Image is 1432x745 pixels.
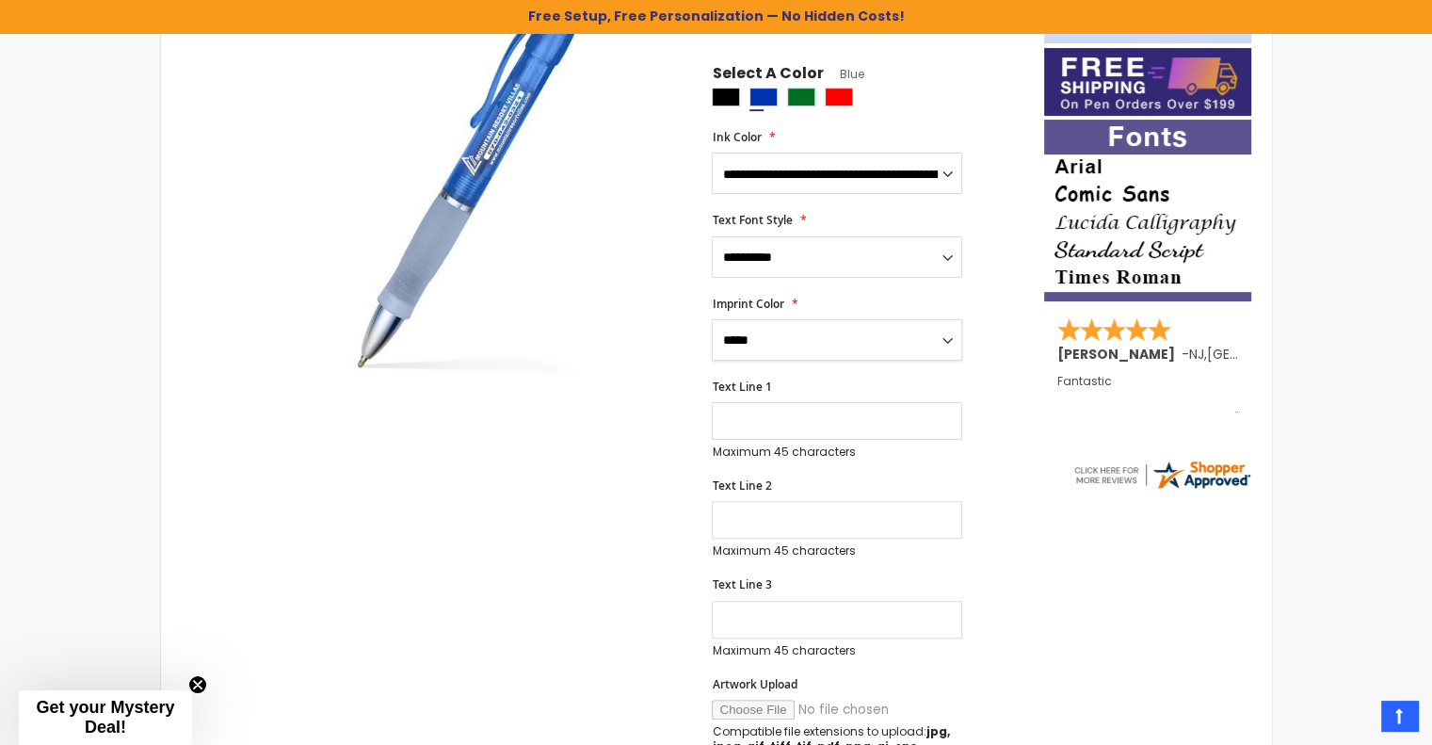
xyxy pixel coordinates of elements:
div: Get your Mystery Deal!Close teaser [19,690,192,745]
img: font-personalization-examples [1044,120,1251,301]
span: Text Line 3 [712,576,771,592]
span: Text Line 2 [712,478,771,494]
div: Green [787,88,815,106]
span: Ink Color [712,129,761,145]
span: Imprint Color [712,296,783,312]
p: Maximum 45 characters [712,445,962,460]
span: - , [1182,345,1345,364]
img: 4pens.com widget logo [1071,458,1252,492]
p: Maximum 45 characters [712,543,962,559]
div: Blue [749,88,778,106]
span: [GEOGRAPHIC_DATA] [1207,345,1345,364]
img: Free shipping on orders over $199 [1044,48,1251,116]
span: NJ [1189,345,1204,364]
span: Select A Color [712,63,823,89]
span: Artwork Upload [712,676,796,692]
div: Red [825,88,853,106]
div: Fantastic [1057,375,1240,415]
span: Text Font Style [712,212,792,228]
span: Blue [823,66,863,82]
span: Text Line 1 [712,379,771,395]
a: 4pens.com certificate URL [1071,479,1252,495]
div: Black [712,88,740,106]
button: Close teaser [188,675,207,694]
p: Maximum 45 characters [712,643,962,658]
span: Get your Mystery Deal! [36,698,174,737]
span: [PERSON_NAME] [1057,345,1182,364]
